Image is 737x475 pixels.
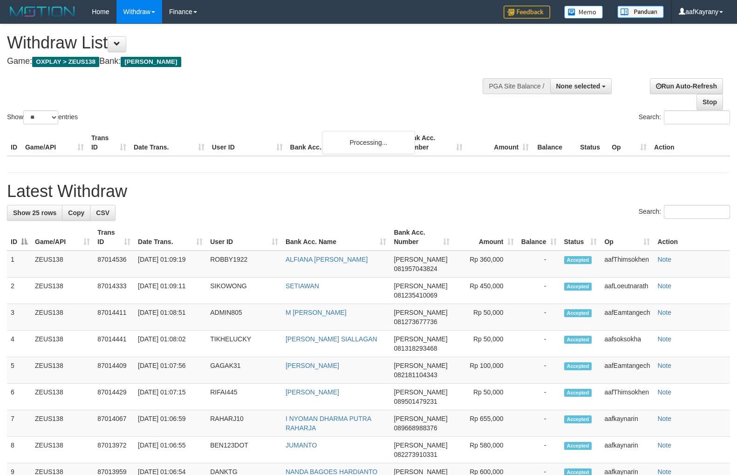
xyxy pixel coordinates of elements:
span: OXPLAY > ZEUS138 [32,57,99,67]
td: ZEUS138 [31,437,94,463]
th: Trans ID: activate to sort column ascending [94,224,134,251]
a: Note [657,309,671,316]
h1: Latest Withdraw [7,182,730,201]
td: TIKHELUCKY [206,331,282,357]
td: 5 [7,357,31,384]
td: aafkaynarin [601,437,654,463]
span: [PERSON_NAME] [394,415,447,422]
td: 87014441 [94,331,134,357]
span: Copy 081318293468 to clipboard [394,345,437,352]
td: [DATE] 01:06:55 [134,437,206,463]
th: Amount [466,129,532,156]
th: Bank Acc. Number [400,129,466,156]
td: - [518,331,560,357]
th: Status: activate to sort column ascending [560,224,601,251]
a: JUMANTO [286,441,317,449]
th: Status [576,129,608,156]
td: ZEUS138 [31,357,94,384]
td: [DATE] 01:08:51 [134,304,206,331]
td: ZEUS138 [31,278,94,304]
td: 87014333 [94,278,134,304]
span: Copy 082181104343 to clipboard [394,371,437,379]
a: [PERSON_NAME] [286,362,339,369]
td: 87014067 [94,410,134,437]
span: Copy 089501479231 to clipboard [394,398,437,405]
td: RIFAI445 [206,384,282,410]
td: Rp 580,000 [453,437,517,463]
span: [PERSON_NAME] [394,388,447,396]
a: Note [657,335,671,343]
td: aafEamtangech [601,304,654,331]
a: Note [657,362,671,369]
td: aafsoksokha [601,331,654,357]
a: Show 25 rows [7,205,62,221]
td: ZEUS138 [31,331,94,357]
td: Rp 100,000 [453,357,517,384]
th: Bank Acc. Number: activate to sort column ascending [390,224,453,251]
td: aafThimsokhen [601,384,654,410]
td: 1 [7,251,31,278]
label: Show entries [7,110,78,124]
span: Accepted [564,389,592,397]
span: [PERSON_NAME] [394,256,447,263]
th: ID [7,129,21,156]
a: M [PERSON_NAME] [286,309,347,316]
a: [PERSON_NAME] [286,388,339,396]
th: Balance [532,129,576,156]
span: [PERSON_NAME] [394,335,447,343]
td: ZEUS138 [31,304,94,331]
th: Amount: activate to sort column ascending [453,224,517,251]
td: Rp 655,000 [453,410,517,437]
th: Op [608,129,650,156]
td: 87014536 [94,251,134,278]
div: PGA Site Balance / [483,78,550,94]
a: CSV [90,205,116,221]
span: Show 25 rows [13,209,56,217]
span: CSV [96,209,109,217]
td: [DATE] 01:09:11 [134,278,206,304]
td: 8 [7,437,31,463]
td: - [518,384,560,410]
a: Note [657,256,671,263]
span: Copy 089668988376 to clipboard [394,424,437,432]
a: Run Auto-Refresh [650,78,723,94]
img: Feedback.jpg [504,6,550,19]
td: - [518,251,560,278]
td: 6 [7,384,31,410]
td: 87014411 [94,304,134,331]
button: None selected [550,78,612,94]
td: GAGAK31 [206,357,282,384]
td: Rp 50,000 [453,331,517,357]
th: User ID: activate to sort column ascending [206,224,282,251]
td: ZEUS138 [31,410,94,437]
td: ZEUS138 [31,251,94,278]
span: None selected [556,82,601,90]
th: ID: activate to sort column descending [7,224,31,251]
td: 3 [7,304,31,331]
th: User ID [208,129,287,156]
td: RAHARJ10 [206,410,282,437]
img: MOTION_logo.png [7,5,78,19]
td: - [518,278,560,304]
td: - [518,304,560,331]
a: Copy [62,205,90,221]
td: 87013972 [94,437,134,463]
a: Note [657,415,671,422]
td: SIKOWONG [206,278,282,304]
td: [DATE] 01:07:15 [134,384,206,410]
th: Op: activate to sort column ascending [601,224,654,251]
span: [PERSON_NAME] [394,309,447,316]
span: [PERSON_NAME] [121,57,181,67]
td: 87014429 [94,384,134,410]
a: Note [657,441,671,449]
th: Action [650,129,730,156]
span: Accepted [564,309,592,317]
td: 87014409 [94,357,134,384]
th: Bank Acc. Name: activate to sort column ascending [282,224,390,251]
td: ZEUS138 [31,384,94,410]
td: Rp 50,000 [453,384,517,410]
th: Game/API: activate to sort column ascending [31,224,94,251]
td: 7 [7,410,31,437]
th: Balance: activate to sort column ascending [518,224,560,251]
span: Accepted [564,256,592,264]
